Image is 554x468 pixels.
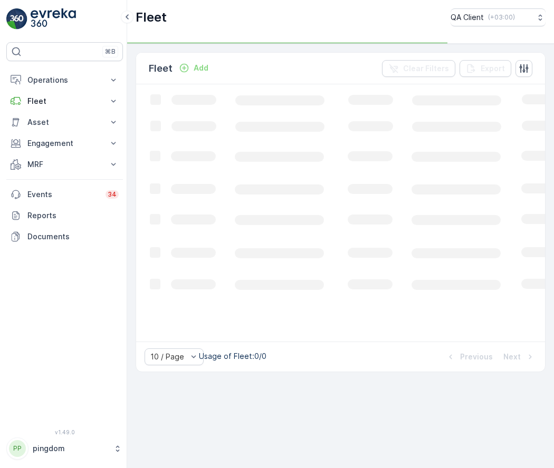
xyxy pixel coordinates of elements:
[31,8,76,30] img: logo_light-DOdMpM7g.png
[27,231,119,242] p: Documents
[27,159,102,170] p: MRF
[199,351,266,362] p: Usage of Fleet : 0/0
[6,226,123,247] a: Documents
[6,429,123,435] span: v 1.49.0
[6,133,123,154] button: Engagement
[149,61,173,76] p: Fleet
[6,205,123,226] a: Reports
[451,12,484,23] p: QA Client
[6,437,123,460] button: PPpingdom
[175,62,213,74] button: Add
[27,75,102,85] p: Operations
[27,210,119,221] p: Reports
[403,63,449,74] p: Clear Filters
[6,8,27,30] img: logo
[502,350,537,363] button: Next
[6,112,123,133] button: Asset
[6,154,123,175] button: MRF
[460,60,511,77] button: Export
[481,63,505,74] p: Export
[460,352,493,362] p: Previous
[27,138,102,149] p: Engagement
[503,352,521,362] p: Next
[6,184,123,205] a: Events34
[27,96,102,106] p: Fleet
[27,117,102,128] p: Asset
[136,9,167,26] p: Fleet
[9,440,26,457] div: PP
[444,350,494,363] button: Previous
[108,190,117,199] p: 34
[27,189,99,200] p: Events
[105,47,116,56] p: ⌘B
[488,13,515,22] p: ( +03:00 )
[33,443,108,454] p: pingdom
[382,60,455,77] button: Clear Filters
[451,8,546,26] button: QA Client(+03:00)
[194,63,208,73] p: Add
[6,91,123,112] button: Fleet
[6,70,123,91] button: Operations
